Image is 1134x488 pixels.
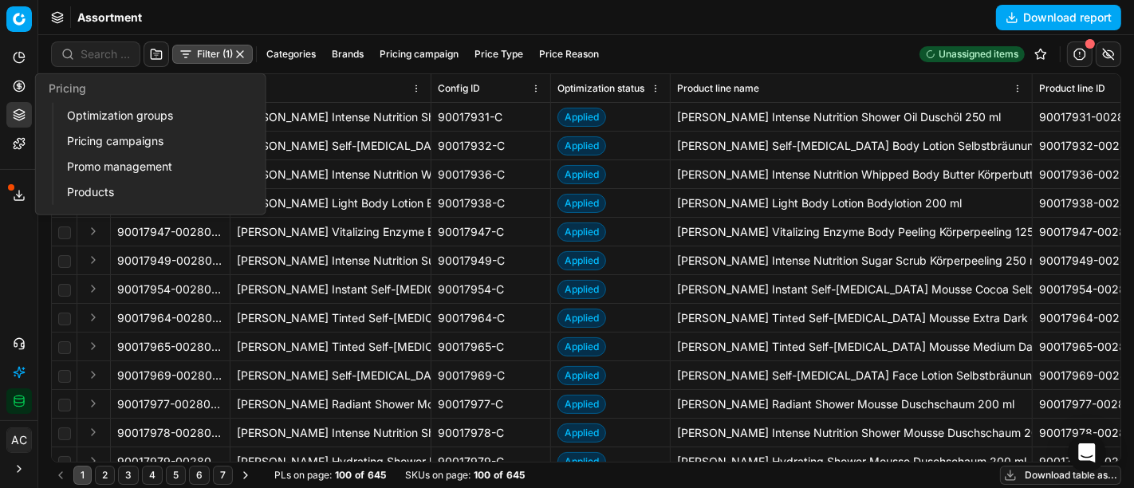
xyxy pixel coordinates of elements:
a: Optimization groups [61,104,246,127]
div: [PERSON_NAME] Hydrating Shower Mousse Duschschaum 200 ml [677,454,1026,470]
strong: 100 [335,469,352,482]
a: Promo management [61,155,246,178]
strong: of [355,469,364,482]
div: [PERSON_NAME] Tinted Self-[MEDICAL_DATA] Mousse Extra Dark Selbstbräunungsmousse 150 ml [677,310,1026,326]
div: 90017936-C [438,167,544,183]
span: Config ID [438,82,480,95]
strong: of [494,469,503,482]
span: Applied [557,222,606,242]
button: 7 [213,466,233,485]
span: Unassigned items [939,48,1018,61]
div: 90017954-C [438,281,544,297]
button: Expand [84,308,103,327]
button: Expand [84,394,103,413]
button: Filter (1) [172,45,253,64]
span: Product line ID [1039,82,1105,95]
button: Download table as... [1000,466,1121,485]
span: AC [7,428,31,452]
span: SKUs on page : [405,469,471,482]
button: Brands [325,45,370,64]
span: 90017978-0028064 [117,425,223,441]
span: Applied [557,337,606,356]
button: Expand [84,451,103,470]
button: 5 [166,466,186,485]
div: 90017932-C [438,138,544,154]
span: 90017949-0028033 [117,253,223,269]
button: Expand [84,365,103,384]
span: Product line name [677,82,759,95]
button: Expand [84,279,103,298]
div: [PERSON_NAME] Intense Nutrition Whipped Body Butter Körperbutter 300 ml [237,167,424,183]
div: [PERSON_NAME] Radiant Shower Mousse Duschschaum 200 ml [237,396,424,412]
div: 90017931-C [438,109,544,125]
div: 90017947-C [438,224,544,240]
div: [PERSON_NAME] Instant Self-[MEDICAL_DATA] Mousse Cocoa Selbstbräunungsmousse 150 ml [677,281,1026,297]
button: 4 [142,466,163,485]
span: Pricing [49,81,86,95]
button: Download report [996,5,1121,30]
a: Products [61,181,246,203]
span: Applied [557,309,606,328]
nav: pagination [51,466,255,485]
button: Go to next page [236,466,255,485]
div: [PERSON_NAME] Intense Nutrition Sugar Scrub Körperpeeling 250 ml [677,253,1026,269]
span: Applied [557,366,606,385]
a: Unassigned items [919,46,1025,62]
div: [PERSON_NAME] Intense Nutrition Shower Mousse Duschschaum 200 ml [237,425,424,441]
span: Assortment [77,10,142,26]
span: 90017964-0028045 [117,310,223,326]
span: Applied [557,165,606,184]
button: AC [6,427,32,453]
div: [PERSON_NAME] Light Body Lotion Bodylotion 200 ml [677,195,1026,211]
div: [PERSON_NAME] Tinted Self-[MEDICAL_DATA] Mousse Medium Dark Selbstbräunungsmousse 150 ml [677,339,1026,355]
div: [PERSON_NAME] Radiant Shower Mousse Duschschaum 200 ml [677,396,1026,412]
button: 3 [118,466,139,485]
div: [PERSON_NAME] Vitalizing Enzyme Body Peeling Körperpeeling 125 ml [237,224,424,240]
button: 2 [95,466,115,485]
button: Pricing campaign [373,45,465,64]
a: Pricing campaigns [61,130,246,152]
div: [PERSON_NAME] Instant Self-[MEDICAL_DATA] Mousse Cocoa Selbstbräunungsmousse 150 ml [237,281,424,297]
div: [PERSON_NAME] Light Body Lotion Bodylotion 200 ml [237,195,424,211]
button: Expand [84,423,103,442]
button: Price Type [468,45,530,64]
span: Optimization status [557,82,644,95]
div: 90017964-C [438,310,544,326]
div: [PERSON_NAME] Intense Nutrition Shower Mousse Duschschaum 200 ml [677,425,1026,441]
strong: 645 [368,469,386,482]
button: Expand [84,250,103,270]
span: 90017947-0028035 [117,224,223,240]
div: [PERSON_NAME] Tinted Self-[MEDICAL_DATA] Mousse Medium Dark Selbstbräunungsmousse 150 ml [237,339,424,355]
div: [PERSON_NAME] Intense Nutrition Shower Oil Duschöl 250 ml [677,109,1026,125]
div: [PERSON_NAME] Self-[MEDICAL_DATA] Face Lotion Selbstbräunungslotion 50 ml [237,368,424,384]
div: [PERSON_NAME] Self-[MEDICAL_DATA] Face Lotion Selbstbräunungslotion 50 ml [677,368,1026,384]
button: Price Reason [533,45,605,64]
span: 90017954-0028039 [117,281,223,297]
input: Search by SKU or title [81,46,130,62]
span: Applied [557,251,606,270]
button: Go to previous page [51,466,70,485]
strong: 645 [506,469,525,482]
span: Applied [557,423,606,443]
button: Categories [260,45,322,64]
span: 90017979-0028065 [117,454,223,470]
span: Applied [557,452,606,471]
nav: breadcrumb [77,10,142,26]
span: Applied [557,194,606,213]
span: 90017965-0028046 [117,339,223,355]
div: [PERSON_NAME] Self-[MEDICAL_DATA] Body Lotion Selbstbräunungslotion 200 ml [237,138,424,154]
button: Expand [84,222,103,241]
div: 90017979-C [438,454,544,470]
button: 1 [73,466,92,485]
div: [PERSON_NAME] Intense Nutrition Sugar Scrub Körperpeeling 250 ml [237,253,424,269]
div: 90017978-C [438,425,544,441]
div: [PERSON_NAME] Hydrating Shower Mousse Duschschaum 200 ml [237,454,424,470]
div: 90017938-C [438,195,544,211]
div: [PERSON_NAME] Vitalizing Enzyme Body Peeling Körperpeeling 125 ml [677,224,1026,240]
span: 90017969-0028049 [117,368,223,384]
button: 6 [189,466,210,485]
span: Applied [557,136,606,155]
span: Applied [557,108,606,127]
span: PLs on page : [274,469,332,482]
strong: 100 [474,469,490,482]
